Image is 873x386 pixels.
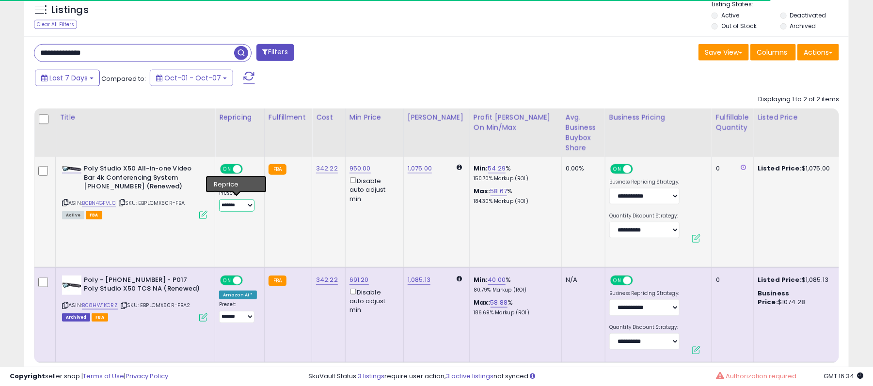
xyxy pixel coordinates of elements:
[757,47,787,57] span: Columns
[86,211,102,219] span: FBA
[241,165,257,173] span: OFF
[790,22,816,30] label: Archived
[758,95,839,104] div: Displaying 1 to 2 of 2 items
[716,164,746,173] div: 0
[491,298,508,308] a: 58.88
[469,108,561,157] th: The percentage added to the cost of goods (COGS) that forms the calculator for Min & Max prices.
[308,372,863,381] div: SkuVault Status: require user action, not synced.
[62,166,81,171] img: 51O77kLO0ML._SL40_.jpg
[824,371,863,381] span: 2025-10-15 16:34 GMT
[566,276,598,284] div: N/A
[474,164,488,173] b: Min:
[49,73,88,83] span: Last 7 Days
[758,276,838,284] div: $1,085.13
[241,276,257,284] span: OFF
[474,198,554,205] p: 184.30% Markup (ROI)
[716,276,746,284] div: 0
[62,164,207,218] div: ASIN:
[632,276,647,284] span: OFF
[269,276,286,286] small: FBA
[62,211,84,219] span: All listings currently available for purchase on Amazon
[609,112,708,123] div: Business Pricing
[349,175,396,203] div: Disable auto adjust min
[269,112,308,123] div: Fulfillment
[51,3,89,17] h5: Listings
[62,276,81,295] img: 41Vo15ZhHyL._SL40_.jpg
[316,112,341,123] div: Cost
[698,44,749,61] button: Save View
[758,275,802,284] b: Listed Price:
[491,186,508,196] a: 58.67
[92,313,108,322] span: FBA
[119,301,190,309] span: | SKU: EBPLCMX50R-FBA2
[408,164,432,173] a: 1,075.00
[790,11,826,19] label: Deactivated
[62,313,90,322] span: Listings that have been deleted from Seller Central
[10,371,45,381] strong: Copyright
[408,275,430,285] a: 1,085.13
[758,289,789,307] b: Business Price:
[716,112,749,133] div: Fulfillable Quantity
[758,112,841,123] div: Listed Price
[758,164,838,173] div: $1,075.00
[221,165,233,173] span: ON
[256,44,294,61] button: Filters
[474,187,554,205] div: %
[219,112,260,123] div: Repricing
[219,190,257,212] div: Preset:
[609,179,680,185] label: Business Repricing Strategy:
[488,275,506,285] a: 40.00
[611,276,623,284] span: ON
[758,164,802,173] b: Listed Price:
[726,371,797,381] span: Authorization required
[474,276,554,293] div: %
[474,287,554,293] p: 80.79% Markup (ROI)
[488,164,506,173] a: 54.29
[566,164,598,173] div: 0.00%
[221,276,233,284] span: ON
[84,276,202,296] b: Poly - [PHONE_NUMBER] - P017 Poly Studio X50 TC8 NA (Renewed)
[721,11,739,19] label: Active
[474,186,491,196] b: Max:
[446,371,493,381] a: 3 active listings
[349,287,396,315] div: Disable auto adjust min
[62,276,207,321] div: ASIN:
[474,175,554,182] p: 150.70% Markup (ROI)
[150,70,233,86] button: Oct-01 - Oct-07
[349,164,371,173] a: 950.00
[609,324,680,331] label: Quantity Discount Strategy:
[34,20,77,29] div: Clear All Filters
[758,289,838,307] div: $1074.28
[721,22,757,30] label: Out of Stock
[358,371,384,381] a: 3 listings
[474,309,554,316] p: 186.69% Markup (ROI)
[101,74,146,83] span: Compared to:
[117,199,185,207] span: | SKU: EBPLCMX50R-FBA
[750,44,796,61] button: Columns
[126,371,168,381] a: Privacy Policy
[83,371,124,381] a: Terms of Use
[349,112,399,123] div: Min Price
[566,112,601,153] div: Avg. Business Buybox Share
[82,301,118,309] a: B08HW1KCRZ
[609,213,680,219] label: Quantity Discount Strategy:
[611,165,623,173] span: ON
[474,112,557,133] div: Profit [PERSON_NAME] on Min/Max
[474,275,488,284] b: Min:
[219,301,257,323] div: Preset:
[316,275,338,285] a: 342.22
[269,164,286,175] small: FBA
[474,298,554,316] div: %
[35,70,100,86] button: Last 7 Days
[408,112,465,123] div: [PERSON_NAME]
[316,164,338,173] a: 342.22
[219,179,257,188] div: Amazon AI *
[797,44,839,61] button: Actions
[10,372,168,381] div: seller snap | |
[219,291,257,299] div: Amazon AI *
[164,73,221,83] span: Oct-01 - Oct-07
[474,164,554,182] div: %
[632,165,647,173] span: OFF
[82,199,116,207] a: B0BN4GFVLC
[609,290,680,297] label: Business Repricing Strategy:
